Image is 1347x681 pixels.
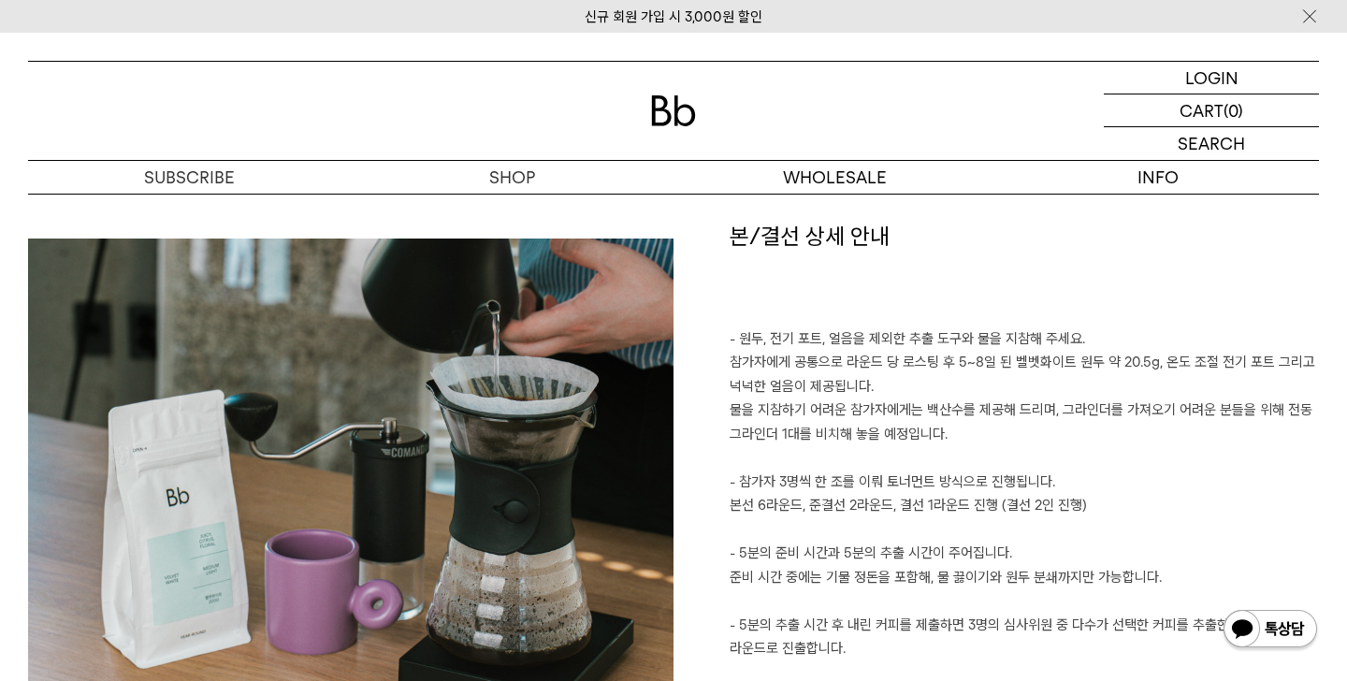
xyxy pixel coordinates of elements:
p: - 5분의 준비 시간과 5분의 추출 시간이 주어집니다. [730,542,1319,566]
p: 물을 지참하기 어려운 참가자에게는 백산수를 제공해 드리며, 그라인더를 가져오기 어려운 분들을 위해 전동 그라인더 1대를 비치해 놓을 예정입니다. [730,398,1319,446]
p: - 원두, 전기 포트, 얼음을 제외한 추출 도구와 물을 지참해 주세요. [730,327,1319,352]
p: CART [1180,94,1224,126]
a: 신규 회원 가입 시 3,000원 할인 [585,8,762,25]
p: LOGIN [1185,62,1238,94]
p: - 참가자 3명씩 한 조를 이뤄 토너먼트 방식으로 진행됩니다. 본선 6라운드, 준결선 2라운드, 결선 1라운드 진행 (결선 2인 진행) [730,471,1319,518]
img: 로고 [651,95,696,126]
h1: 본/결선 상세 안내 [730,221,1319,327]
a: SUBSCRIBE [28,161,351,194]
img: 카카오톡 채널 1:1 채팅 버튼 [1222,608,1319,653]
p: WHOLESALE [673,161,996,194]
a: SHOP [351,161,673,194]
p: INFO [996,161,1319,194]
p: 참가자에게 공통으로 라운드 당 로스팅 후 5~8일 된 벨벳화이트 원두 약 20.5g, 온도 조절 전기 포트 그리고 넉넉한 얼음이 제공됩니다. [730,351,1319,398]
p: 준비 시간 중에는 기물 정돈을 포함해, 물 끓이기와 원두 분쇄까지만 가능합니다. [730,566,1319,590]
p: (0) [1224,94,1243,126]
p: - 5분의 추출 시간 후 내린 커피를 제출하면 3명의 심사위원 중 다수가 선택한 커피를 추출한 참가자가 다음 라운드로 진출합니다. [730,614,1319,661]
a: LOGIN [1104,62,1319,94]
a: CART (0) [1104,94,1319,127]
p: SEARCH [1178,127,1245,160]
